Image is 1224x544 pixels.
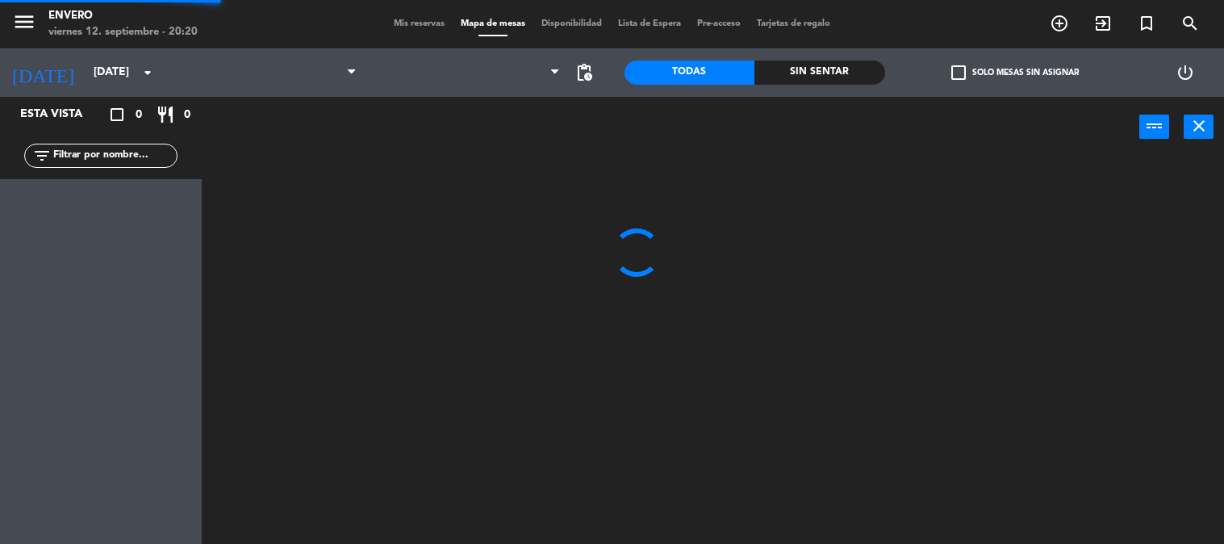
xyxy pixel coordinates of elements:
[951,65,1079,80] label: Solo mesas sin asignar
[1180,14,1200,33] i: search
[610,19,689,28] span: Lista de Espera
[48,8,198,24] div: Envero
[12,10,36,34] i: menu
[754,61,885,85] div: Sin sentar
[1145,116,1164,136] i: power_input
[453,19,533,28] span: Mapa de mesas
[48,24,198,40] div: viernes 12. septiembre - 20:20
[8,105,116,124] div: Esta vista
[1139,115,1169,139] button: power_input
[136,106,142,124] span: 0
[689,19,749,28] span: Pre-acceso
[1176,63,1195,82] i: power_settings_new
[386,19,453,28] span: Mis reservas
[1189,116,1209,136] i: close
[12,10,36,40] button: menu
[52,147,177,165] input: Filtrar por nombre...
[1093,14,1113,33] i: exit_to_app
[951,65,966,80] span: check_box_outline_blank
[156,105,175,124] i: restaurant
[1050,14,1069,33] i: add_circle_outline
[749,19,838,28] span: Tarjetas de regalo
[1137,14,1156,33] i: turned_in_not
[184,106,190,124] span: 0
[107,105,127,124] i: crop_square
[32,146,52,165] i: filter_list
[138,63,157,82] i: arrow_drop_down
[533,19,610,28] span: Disponibilidad
[1184,115,1214,139] button: close
[625,61,755,85] div: Todas
[574,63,594,82] span: pending_actions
